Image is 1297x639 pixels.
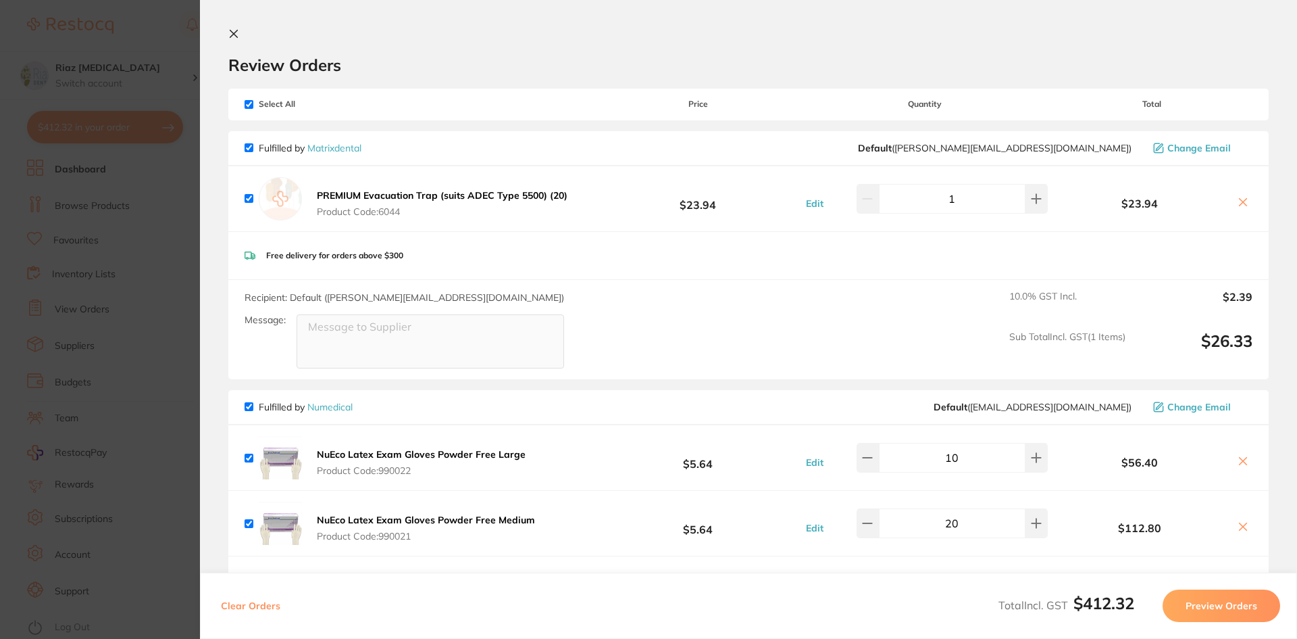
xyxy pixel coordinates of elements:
[245,291,564,304] span: Recipient: Default ( [PERSON_NAME][EMAIL_ADDRESS][DOMAIN_NAME] )
[1073,593,1134,613] b: $412.32
[317,206,567,217] span: Product Code: 6044
[934,402,1131,412] span: orders@numedical.com.au
[1149,142,1252,154] button: Change Email
[245,99,380,109] span: Select All
[802,456,828,469] button: Edit
[1009,291,1125,321] span: 10.0 % GST Incl.
[1167,143,1231,153] span: Change Email
[259,143,361,153] p: Fulfilled by
[307,401,353,413] a: Numedical
[317,531,535,542] span: Product Code: 990021
[858,142,892,154] b: Default
[317,448,526,460] b: NuEco Latex Exam Gloves Powder Free Large
[998,598,1134,612] span: Total Incl. GST
[597,99,798,109] span: Price
[313,448,530,477] button: NuEco Latex Exam Gloves Powder Free Large Product Code:990022
[313,189,571,218] button: PREMIUM Evacuation Trap (suits ADEC Type 5500) (20) Product Code:6044
[934,401,967,413] b: Default
[313,514,539,542] button: NuEco Latex Exam Gloves Powder Free Medium Product Code:990021
[802,522,828,534] button: Edit
[1136,331,1252,369] output: $26.33
[317,514,535,526] b: NuEco Latex Exam Gloves Powder Free Medium
[245,314,286,326] label: Message:
[259,177,302,220] img: empty.jpg
[799,99,1051,109] span: Quantity
[317,189,567,202] b: PREMIUM Evacuation Trap (suits ADEC Type 5500) (20)
[217,590,284,622] button: Clear Orders
[1136,291,1252,321] output: $2.39
[1051,456,1228,469] b: $56.40
[1051,197,1228,210] b: $23.94
[597,186,798,211] b: $23.94
[259,436,302,479] img: MGE3YmY3dQ
[858,143,1131,153] span: peter@matrixdental.com.au
[1163,590,1280,622] button: Preview Orders
[802,197,828,210] button: Edit
[1167,402,1231,412] span: Change Email
[259,402,353,412] p: Fulfilled by
[1149,401,1252,413] button: Change Email
[307,142,361,154] a: Matrixdental
[266,251,403,260] p: Free delivery for orders above $300
[597,446,798,471] b: $5.64
[317,465,526,476] span: Product Code: 990022
[228,55,1269,75] h2: Review Orders
[1009,331,1125,369] span: Sub Total Incl. GST ( 1 Items)
[597,511,798,536] b: $5.64
[259,502,302,545] img: NXA4MXpzYg
[1051,522,1228,534] b: $112.80
[1051,99,1252,109] span: Total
